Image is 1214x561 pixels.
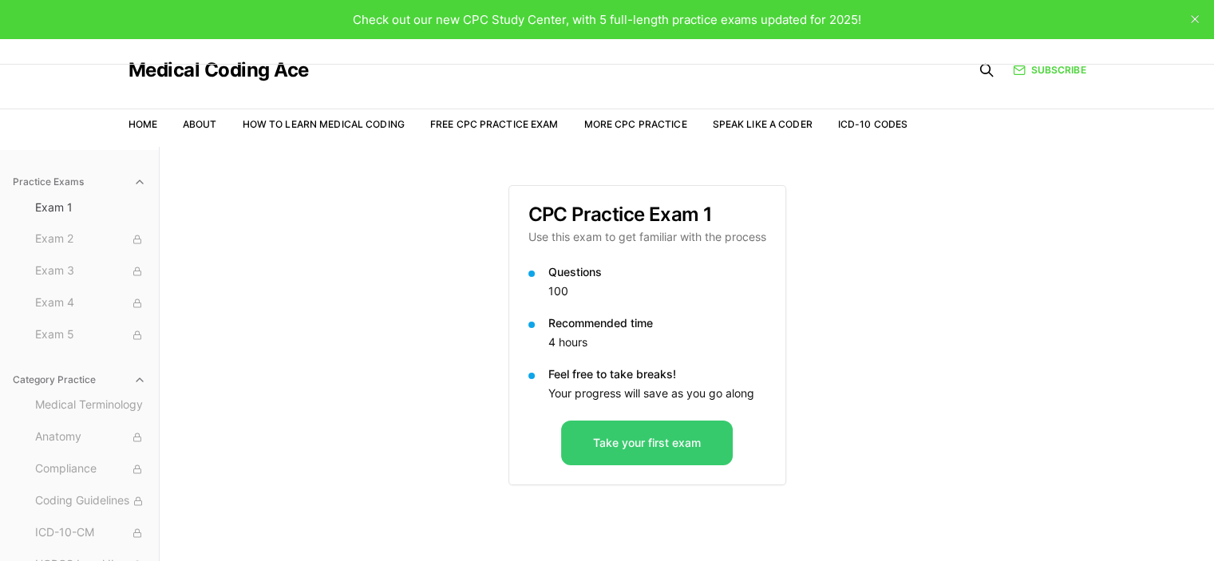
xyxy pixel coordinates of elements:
[35,492,146,510] span: Coding Guidelines
[1182,6,1208,32] button: close
[35,429,146,446] span: Anatomy
[35,200,146,215] span: Exam 1
[29,259,152,284] button: Exam 3
[29,322,152,348] button: Exam 5
[29,425,152,450] button: Anatomy
[243,118,405,130] a: How to Learn Medical Coding
[29,227,152,252] button: Exam 2
[29,520,152,546] button: ICD-10-CM
[35,460,146,478] span: Compliance
[183,118,217,130] a: About
[838,118,908,130] a: ICD-10 Codes
[29,393,152,418] button: Medical Terminology
[29,195,152,220] button: Exam 1
[713,118,813,130] a: Speak Like a Coder
[129,61,309,80] a: Medical Coding Ace
[548,264,766,280] p: Questions
[548,315,766,331] p: Recommended time
[548,385,766,401] p: Your progress will save as you go along
[583,118,686,130] a: More CPC Practice
[548,366,766,382] p: Feel free to take breaks!
[35,397,146,414] span: Medical Terminology
[548,283,766,299] p: 100
[548,334,766,350] p: 4 hours
[35,231,146,248] span: Exam 2
[29,290,152,316] button: Exam 4
[528,205,766,224] h3: CPC Practice Exam 1
[6,367,152,393] button: Category Practice
[528,229,766,245] p: Use this exam to get familiar with the process
[561,421,733,465] button: Take your first exam
[35,326,146,344] span: Exam 5
[35,524,146,542] span: ICD-10-CM
[353,12,861,27] span: Check out our new CPC Study Center, with 5 full-length practice exams updated for 2025!
[29,456,152,482] button: Compliance
[430,118,559,130] a: Free CPC Practice Exam
[29,488,152,514] button: Coding Guidelines
[1013,63,1085,77] a: Subscribe
[35,294,146,312] span: Exam 4
[6,169,152,195] button: Practice Exams
[35,263,146,280] span: Exam 3
[129,118,157,130] a: Home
